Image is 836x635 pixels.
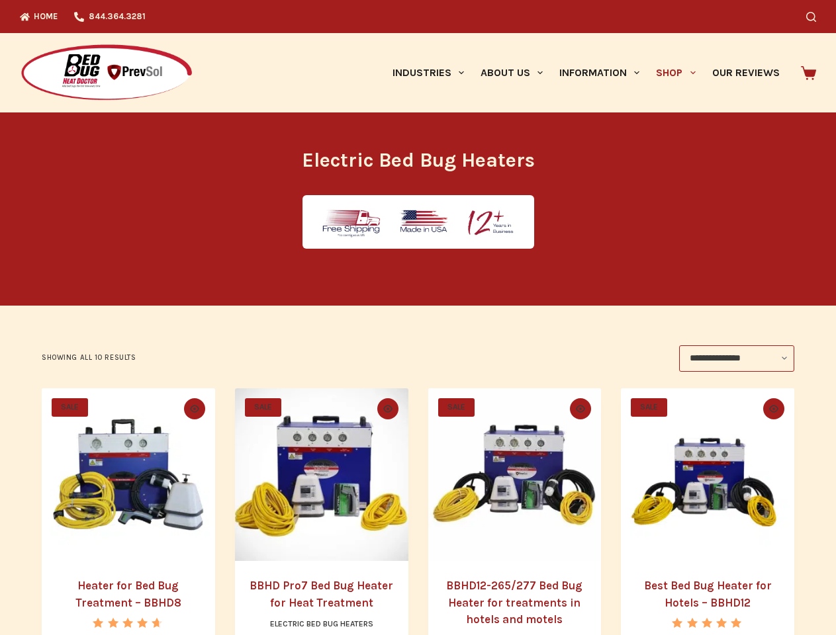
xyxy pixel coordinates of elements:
a: BBHD Pro7 Bed Bug Heater for Heat Treatment [235,388,408,562]
a: BBHD12-265/277 Bed Bug Heater for treatments in hotels and motels [428,388,602,562]
a: Our Reviews [704,33,788,112]
h1: Electric Bed Bug Heaters [170,146,667,175]
a: BBHD12-265/277 Bed Bug Heater for treatments in hotels and motels [446,579,582,626]
button: Quick view toggle [570,398,591,419]
span: SALE [631,398,667,417]
select: Shop order [679,345,794,372]
button: Quick view toggle [184,398,205,419]
a: Heater for Bed Bug Treatment – BBHD8 [75,579,181,609]
span: SALE [438,398,475,417]
div: Rated 5.00 out of 5 [672,618,743,628]
p: Showing all 10 results [42,352,136,364]
a: About Us [472,33,551,112]
span: SALE [245,398,281,417]
a: Industries [384,33,472,112]
a: BBHD Pro7 Bed Bug Heater for Heat Treatment [250,579,393,609]
a: Electric Bed Bug Heaters [270,619,373,628]
button: Quick view toggle [377,398,398,419]
nav: Primary [384,33,788,112]
a: Information [551,33,648,112]
button: Quick view toggle [763,398,784,419]
a: Best Bed Bug Heater for Hotels - BBHD12 [621,388,794,562]
img: Prevsol/Bed Bug Heat Doctor [20,44,193,103]
button: Search [806,12,816,22]
a: Best Bed Bug Heater for Hotels – BBHD12 [644,579,772,609]
a: Heater for Bed Bug Treatment - BBHD8 [42,388,215,562]
div: Rated 4.67 out of 5 [93,618,163,628]
span: SALE [52,398,88,417]
a: Shop [648,33,704,112]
